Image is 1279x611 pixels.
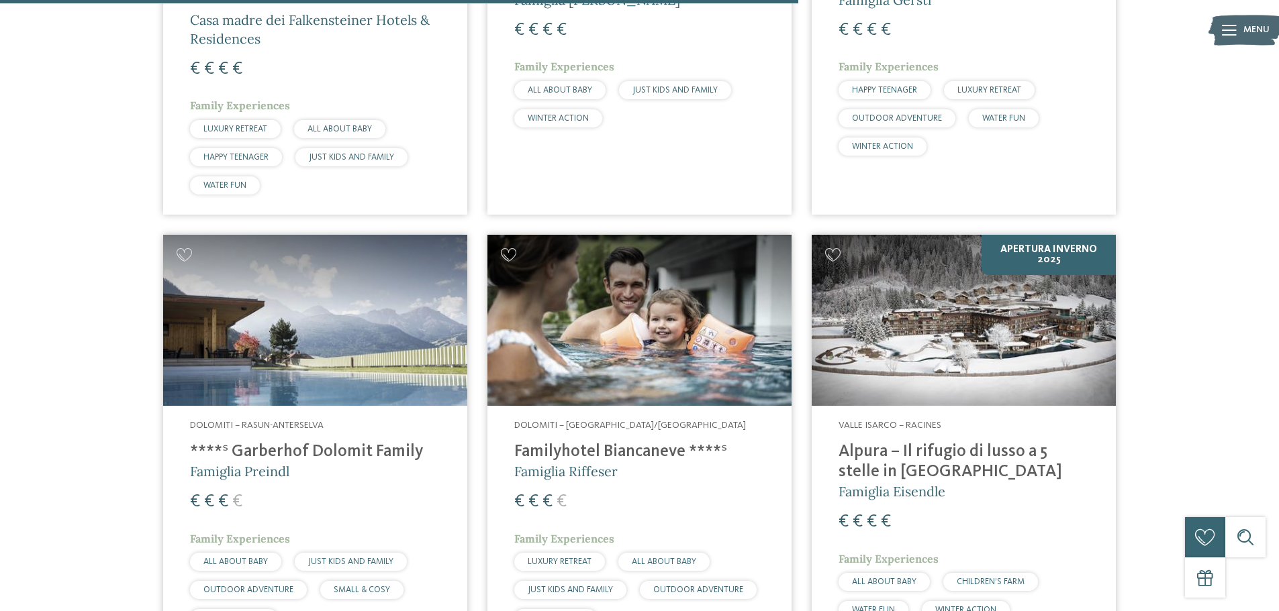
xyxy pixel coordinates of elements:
[839,21,849,39] span: €
[653,586,743,594] span: OUTDOOR ADVENTURE
[557,21,567,39] span: €
[203,181,246,190] span: WATER FUN
[839,483,945,500] span: Famiglia Eisendle
[203,125,267,133] span: LUXURY RETREAT
[852,86,917,95] span: HAPPY TEENAGER
[309,153,394,162] span: JUST KIDS AND FAMILY
[204,60,214,78] span: €
[203,153,269,162] span: HAPPY TEENAGER
[632,557,696,566] span: ALL ABOUT BABY
[190,532,290,545] span: Family Experiences
[514,493,524,510] span: €
[812,235,1116,406] img: Cercate un hotel per famiglie? Qui troverete solo i migliori!
[514,532,614,545] span: Family Experiences
[218,60,228,78] span: €
[853,21,863,39] span: €
[867,513,877,531] span: €
[308,557,393,566] span: JUST KIDS AND FAMILY
[190,463,289,480] span: Famiglia Preindl
[514,463,618,480] span: Famiglia Riffeser
[190,11,430,47] span: Casa madre dei Falkensteiner Hotels & Residences
[852,577,916,586] span: ALL ABOUT BABY
[514,442,765,462] h4: Familyhotel Biancaneve ****ˢ
[528,586,613,594] span: JUST KIDS AND FAMILY
[853,513,863,531] span: €
[542,493,553,510] span: €
[163,235,467,406] img: Cercate un hotel per famiglie? Qui troverete solo i migliori!
[204,493,214,510] span: €
[867,21,877,39] span: €
[632,86,718,95] span: JUST KIDS AND FAMILY
[557,493,567,510] span: €
[514,21,524,39] span: €
[528,493,538,510] span: €
[839,60,939,73] span: Family Experiences
[203,586,293,594] span: OUTDOOR ADVENTURE
[232,60,242,78] span: €
[982,114,1025,123] span: WATER FUN
[232,493,242,510] span: €
[334,586,390,594] span: SMALL & COSY
[190,421,324,430] span: Dolomiti – Rasun-Anterselva
[190,60,200,78] span: €
[839,552,939,565] span: Family Experiences
[528,86,592,95] span: ALL ABOUT BABY
[307,125,372,133] span: ALL ABOUT BABY
[957,86,1021,95] span: LUXURY RETREAT
[852,142,913,151] span: WINTER ACTION
[528,557,591,566] span: LUXURY RETREAT
[190,99,290,112] span: Family Experiences
[839,421,941,430] span: Valle Isarco – Racines
[487,235,792,406] img: Cercate un hotel per famiglie? Qui troverete solo i migliori!
[528,114,589,123] span: WINTER ACTION
[839,442,1089,482] h4: Alpura – Il rifugio di lusso a 5 stelle in [GEOGRAPHIC_DATA]
[514,421,746,430] span: Dolomiti – [GEOGRAPHIC_DATA]/[GEOGRAPHIC_DATA]
[203,557,268,566] span: ALL ABOUT BABY
[218,493,228,510] span: €
[852,114,942,123] span: OUTDOOR ADVENTURE
[190,442,440,462] h4: ****ˢ Garberhof Dolomit Family
[957,577,1025,586] span: CHILDREN’S FARM
[542,21,553,39] span: €
[881,21,891,39] span: €
[190,493,200,510] span: €
[839,513,849,531] span: €
[528,21,538,39] span: €
[881,513,891,531] span: €
[514,60,614,73] span: Family Experiences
